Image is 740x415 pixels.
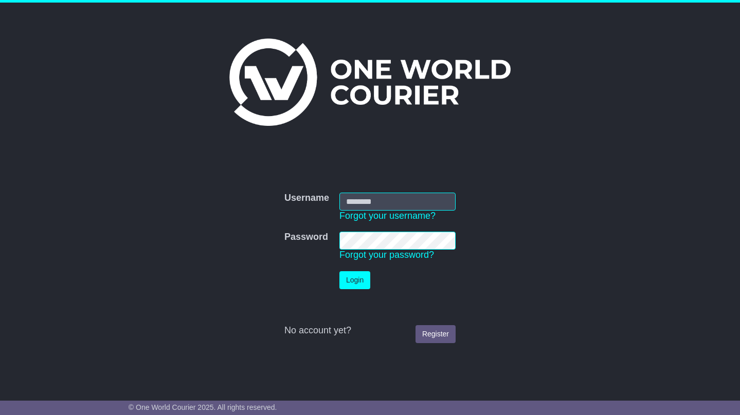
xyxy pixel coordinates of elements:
img: One World [229,39,510,126]
label: Username [284,193,329,204]
label: Password [284,232,328,243]
div: No account yet? [284,325,456,336]
a: Forgot your username? [339,211,436,221]
a: Register [416,325,456,343]
a: Forgot your password? [339,250,434,260]
span: © One World Courier 2025. All rights reserved. [129,403,277,411]
button: Login [339,271,370,289]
